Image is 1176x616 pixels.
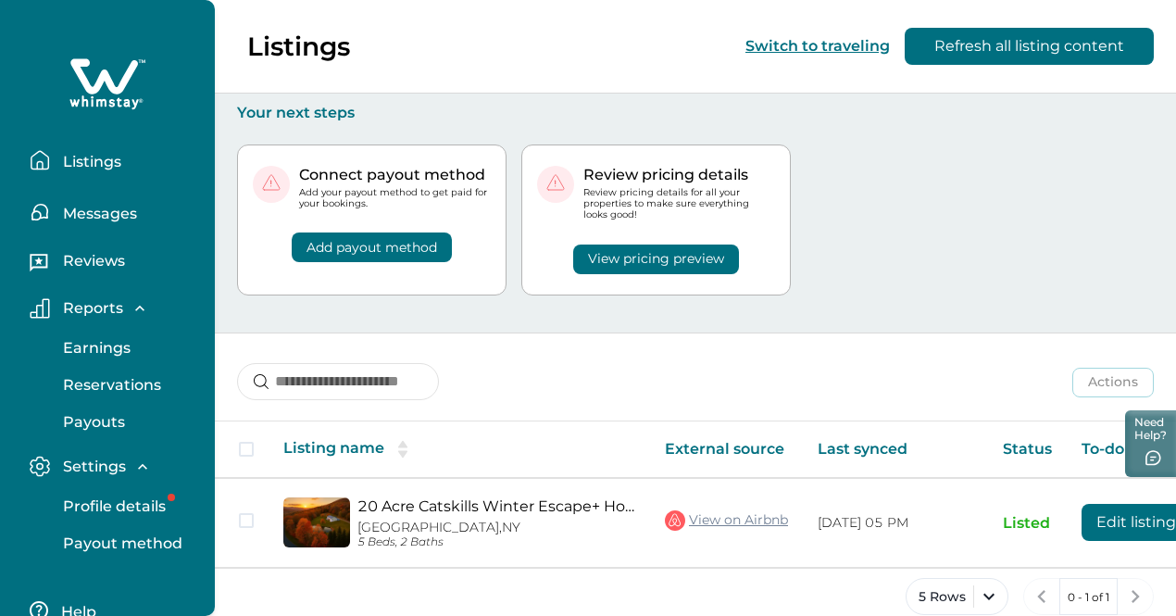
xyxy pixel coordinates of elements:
[299,166,491,184] p: Connect payout method
[30,330,200,441] div: Reports
[905,28,1154,65] button: Refresh all listing content
[43,525,213,562] button: Payout method
[1068,588,1109,607] p: 0 - 1 of 1
[357,497,635,515] a: 20 Acre Catskills Winter Escape+ Hot Tub,Game Room
[57,153,121,171] p: Listings
[650,421,803,478] th: External source
[57,252,125,270] p: Reviews
[57,458,126,476] p: Settings
[357,520,635,535] p: [GEOGRAPHIC_DATA], NY
[237,104,1154,122] p: Your next steps
[43,404,213,441] button: Payouts
[247,31,350,62] p: Listings
[1023,578,1060,615] button: previous page
[583,187,775,221] p: Review pricing details for all your properties to make sure everything looks good!
[906,578,1008,615] button: 5 Rows
[573,245,739,274] button: View pricing preview
[30,142,200,179] button: Listings
[30,488,200,562] div: Settings
[57,534,182,553] p: Payout method
[30,194,200,231] button: Messages
[803,421,988,478] th: Last synced
[1003,514,1052,533] p: Listed
[30,245,200,283] button: Reviews
[818,514,973,533] p: [DATE] 05 PM
[384,440,421,459] button: sorting
[43,367,213,404] button: Reservations
[30,456,200,477] button: Settings
[299,187,491,209] p: Add your payout method to get paid for your bookings.
[57,497,166,516] p: Profile details
[57,299,123,318] p: Reports
[283,497,350,547] img: propertyImage_20 Acre Catskills Winter Escape+ Hot Tub,Game Room
[292,233,452,262] button: Add payout method
[57,339,131,358] p: Earnings
[1117,578,1154,615] button: next page
[988,421,1067,478] th: Status
[745,37,890,55] button: Switch to traveling
[1072,368,1154,397] button: Actions
[357,535,635,549] p: 5 Beds, 2 Baths
[43,488,213,525] button: Profile details
[583,166,775,184] p: Review pricing details
[57,413,125,432] p: Payouts
[269,421,650,478] th: Listing name
[30,298,200,319] button: Reports
[57,376,161,395] p: Reservations
[1059,578,1118,615] button: 0 - 1 of 1
[43,330,213,367] button: Earnings
[57,205,137,223] p: Messages
[665,509,788,533] a: View on Airbnb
